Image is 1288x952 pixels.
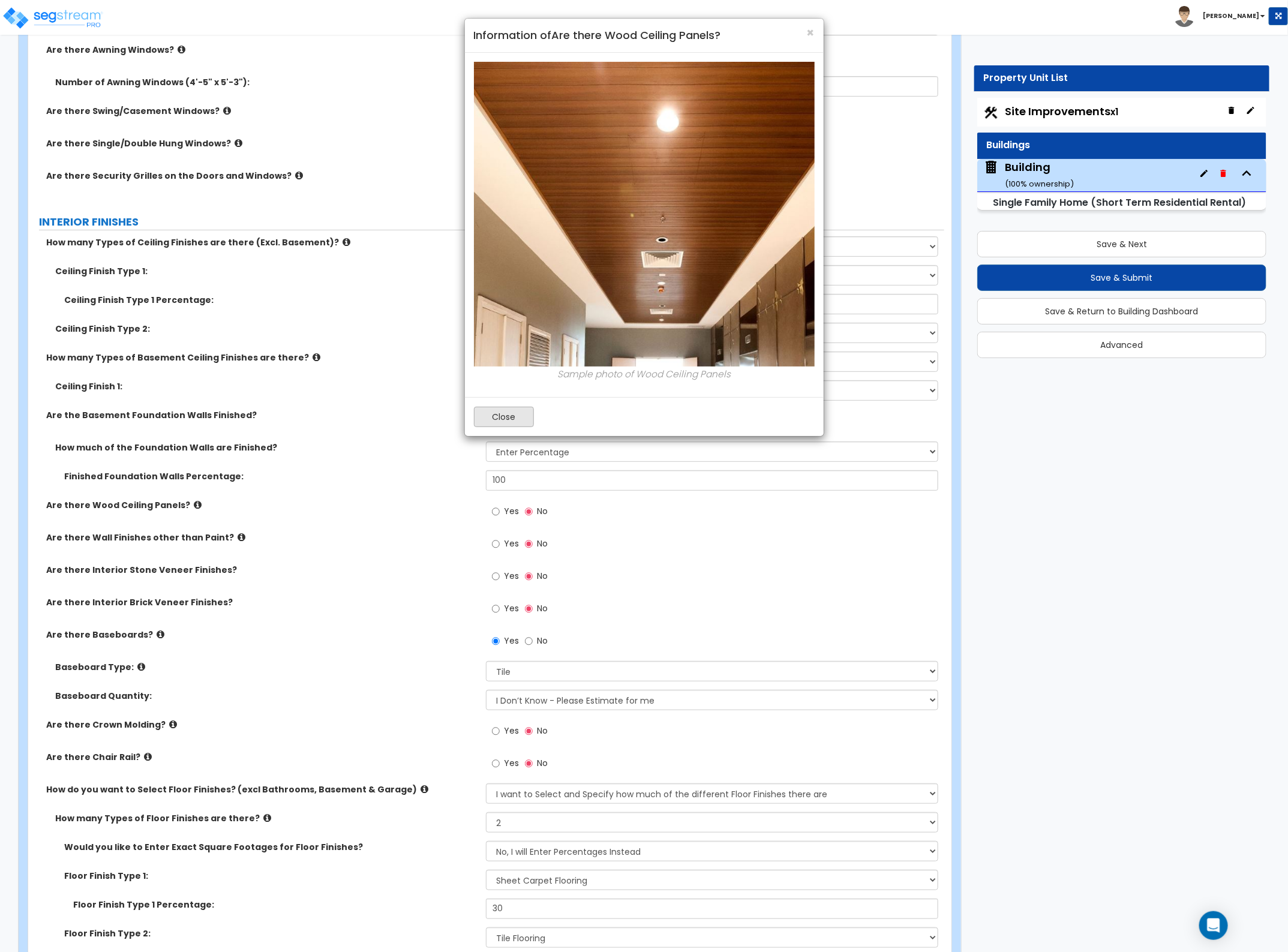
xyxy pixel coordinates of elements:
[474,62,834,367] img: 8.JPG
[557,368,731,380] i: Sample photo of Wood Ceiling Panels
[474,407,534,427] button: Close
[807,26,815,39] button: Close
[1199,911,1228,940] div: Open Intercom Messenger
[807,24,815,41] span: ×
[474,28,815,43] h4: Information of Are there Wood Ceiling Panels?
